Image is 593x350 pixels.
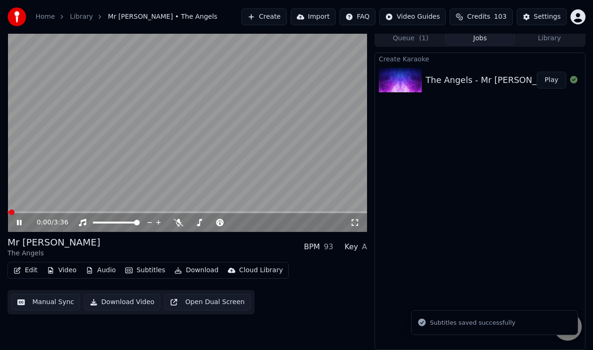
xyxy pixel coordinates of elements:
[534,12,561,22] div: Settings
[43,264,80,277] button: Video
[36,12,55,22] a: Home
[450,8,512,25] button: Credits103
[37,218,51,227] span: 0:00
[537,72,566,89] button: Play
[515,32,584,45] button: Library
[494,12,507,22] span: 103
[10,264,41,277] button: Edit
[11,294,80,311] button: Manual Sync
[171,264,222,277] button: Download
[379,8,446,25] button: Video Guides
[8,7,26,26] img: youka
[241,8,287,25] button: Create
[375,53,585,64] div: Create Karaoke
[339,8,375,25] button: FAQ
[445,32,515,45] button: Jobs
[53,218,68,227] span: 3:36
[419,34,428,43] span: ( 1 )
[8,236,100,249] div: Mr [PERSON_NAME]
[84,294,160,311] button: Download Video
[430,318,515,328] div: Subtitles saved successfully
[164,294,251,311] button: Open Dual Screen
[345,241,358,253] div: Key
[70,12,93,22] a: Library
[108,12,217,22] span: Mr [PERSON_NAME] • The Angels
[82,264,120,277] button: Audio
[517,8,567,25] button: Settings
[304,241,320,253] div: BPM
[37,218,59,227] div: /
[376,32,445,45] button: Queue
[324,241,333,253] div: 93
[467,12,490,22] span: Credits
[239,266,283,275] div: Cloud Library
[36,12,218,22] nav: breadcrumb
[121,264,169,277] button: Subtitles
[291,8,336,25] button: Import
[426,74,564,87] div: The Angels - Mr [PERSON_NAME]
[362,241,367,253] div: A
[8,249,100,258] div: The Angels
